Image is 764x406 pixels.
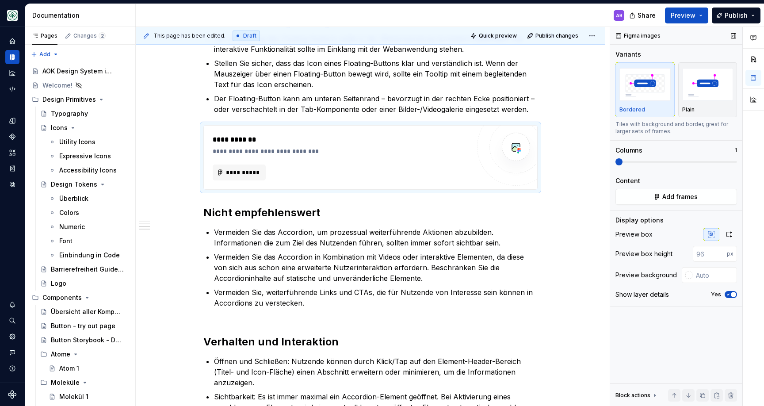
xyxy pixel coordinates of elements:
button: Notifications [5,298,19,312]
button: Search ⌘K [5,314,19,328]
a: Colors [45,206,132,220]
svg: Supernova Logo [8,390,17,399]
div: Expressive Icons [59,152,111,161]
div: Show layer details [615,290,669,299]
span: 2 [99,32,106,39]
button: placeholderBordered [615,62,675,117]
div: Block actions [615,392,650,399]
p: Der Floating-Button kann am unteren Seitenrand – bevorzugt in der rechten Ecke positioniert – ode... [214,93,538,115]
a: Welcome! [28,78,132,92]
a: Settings [5,329,19,344]
div: Tiles with background and border, great for larger sets of frames. [615,121,737,135]
div: Atom 1 [59,364,79,373]
a: Expressive Icons [45,149,132,163]
div: Überblick [59,194,88,203]
button: Publish [712,8,760,23]
h2: Nicht empfehlenswert [203,206,538,220]
label: Yes [711,291,721,298]
button: Publish changes [524,30,582,42]
div: Button - try out page [51,322,115,330]
a: Übersicht aller Komponenten [37,305,132,319]
a: Barrierefreiheit Guidelines [37,262,132,276]
div: Welcome! [42,81,73,90]
img: df5db9ef-aba0-4771-bf51-9763b7497661.png [7,10,18,21]
div: Components [42,293,82,302]
div: Components [28,291,132,305]
button: Share [625,8,661,23]
div: Übersicht aller Komponenten [51,307,124,316]
a: Documentation [5,50,19,64]
div: Moleküle [51,378,80,387]
div: Design Primitives [42,95,96,104]
div: Einbindung in Code [59,251,120,260]
a: Button - try out page [37,319,132,333]
div: Colors [59,208,79,217]
span: Add frames [662,192,698,201]
div: Columns [615,146,642,155]
a: Button Storybook - Durchstich! [37,333,132,347]
div: Atome [51,350,70,359]
p: Vermeiden Sie, weiterführende Links und CTAs, die für Nutzende von Interesse sein können in Accor... [214,287,538,319]
p: px [727,250,733,257]
a: Typography [37,107,132,121]
div: Barrierefreiheit Guidelines [51,265,124,274]
a: Atom 1 [45,361,132,375]
img: placeholder [682,68,733,100]
div: Preview box height [615,249,672,258]
a: Code automation [5,82,19,96]
div: Block actions [615,389,658,402]
a: Assets [5,146,19,160]
img: placeholder [619,68,671,100]
a: Analytics [5,66,19,80]
button: Preview [665,8,708,23]
p: Öffnen und Schließen: Nutzende können durch Klick/Tap auf den Element-Header-Bereich (Titel- und ... [214,356,538,388]
button: placeholderPlain [678,62,737,117]
span: Add [39,51,50,58]
span: This page has been edited. [153,32,225,39]
p: Vermeiden Sie das Accordion, um prozessual weiterführende Aktionen abzubilden. Informationen die ... [214,227,538,248]
button: Add [28,48,61,61]
button: Add frames [615,189,737,205]
a: AOK Design System in Arbeit [28,64,132,78]
div: Logo [51,279,66,288]
span: Share [638,11,656,20]
p: Bordered [619,106,645,113]
div: Documentation [32,11,132,20]
button: Contact support [5,345,19,360]
div: Moleküle [37,375,132,390]
button: Quick preview [468,30,521,42]
div: Design Primitives [28,92,132,107]
p: Plain [682,106,695,113]
a: Überblick [45,192,132,206]
span: Preview [671,11,695,20]
div: AOK Design System in Arbeit [42,67,115,76]
div: Preview background [615,271,677,280]
a: Home [5,34,19,48]
a: Icons [37,121,132,135]
div: Content [615,176,640,185]
div: Preview box [615,230,653,239]
div: Utility Icons [59,138,95,146]
a: Molekül 1 [45,390,132,404]
div: Variants [615,50,641,59]
div: Design Tokens [51,180,97,189]
a: Design tokens [5,114,19,128]
div: Accessibility Icons [59,166,117,175]
a: Components [5,130,19,144]
div: Button Storybook - Durchstich! [51,336,124,345]
div: Typography [51,109,88,118]
span: Quick preview [479,32,517,39]
a: Data sources [5,177,19,192]
div: Icons [51,123,68,132]
div: Atome [37,347,132,361]
a: Storybook stories [5,161,19,176]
